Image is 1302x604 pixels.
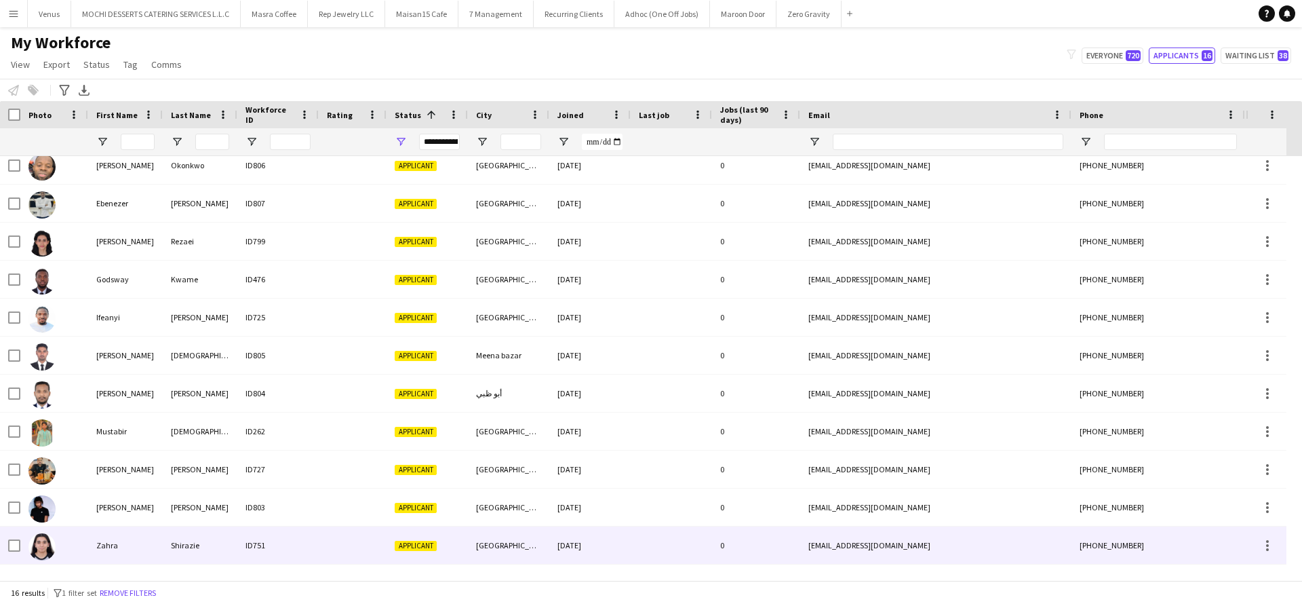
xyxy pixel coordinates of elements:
[1080,110,1103,120] span: Phone
[28,1,71,27] button: Venus
[195,134,229,150] input: Last Name Filter Input
[395,313,437,323] span: Applicant
[163,527,237,564] div: Shirazie
[163,223,237,260] div: Rezaei
[800,413,1071,450] div: [EMAIL_ADDRESS][DOMAIN_NAME]
[237,527,319,564] div: ID751
[395,199,437,209] span: Applicant
[28,267,56,295] img: Godsway Kwame
[549,413,631,450] div: [DATE]
[71,1,241,27] button: MOCHI DESSERTS CATERING SERVICES L.L.C
[395,136,407,148] button: Open Filter Menu
[468,413,549,450] div: [GEOGRAPHIC_DATA]
[28,191,56,219] img: Ebenezer Aidoo
[28,343,56,371] img: Md Shahid Ansari
[1080,136,1092,148] button: Open Filter Menu
[712,527,800,564] div: 0
[1104,134,1237,150] input: Phone Filter Input
[121,134,155,150] input: First Name Filter Input
[1071,261,1245,298] div: [PHONE_NUMBER]
[151,58,182,71] span: Comms
[88,413,163,450] div: Mustabir
[171,136,183,148] button: Open Filter Menu
[28,457,56,485] img: Nishant Singh
[557,110,584,120] span: Joined
[237,413,319,450] div: ID262
[237,299,319,336] div: ID725
[163,375,237,412] div: [PERSON_NAME]
[1126,50,1141,61] span: 720
[163,489,237,526] div: [PERSON_NAME]
[1071,413,1245,450] div: [PHONE_NUMBER]
[395,237,437,247] span: Applicant
[712,413,800,450] div: 0
[1221,48,1291,64] button: Waiting list38
[808,136,821,148] button: Open Filter Menu
[712,375,800,412] div: 0
[88,527,163,564] div: Zahra
[28,495,56,523] img: peter anthony
[800,337,1071,374] div: [EMAIL_ADDRESS][DOMAIN_NAME]
[476,136,488,148] button: Open Filter Menu
[88,223,163,260] div: [PERSON_NAME]
[557,136,570,148] button: Open Filter Menu
[549,261,631,298] div: [DATE]
[395,351,437,361] span: Applicant
[468,489,549,526] div: [GEOGRAPHIC_DATA]
[11,58,30,71] span: View
[11,33,111,53] span: My Workforce
[395,110,421,120] span: Status
[800,299,1071,336] div: [EMAIL_ADDRESS][DOMAIN_NAME]
[270,134,311,150] input: Workforce ID Filter Input
[800,147,1071,184] div: [EMAIL_ADDRESS][DOMAIN_NAME]
[163,337,237,374] div: [DEMOGRAPHIC_DATA]
[395,541,437,551] span: Applicant
[96,136,108,148] button: Open Filter Menu
[1071,527,1245,564] div: [PHONE_NUMBER]
[1071,489,1245,526] div: [PHONE_NUMBER]
[5,56,35,73] a: View
[639,110,669,120] span: Last job
[237,451,319,488] div: ID727
[28,381,56,409] img: Mohammed Mohammed
[712,185,800,222] div: 0
[582,134,623,150] input: Joined Filter Input
[62,588,97,598] span: 1 filter set
[468,299,549,336] div: [GEOGRAPHIC_DATA]
[500,134,541,150] input: City Filter Input
[1071,451,1245,488] div: [PHONE_NUMBER]
[800,185,1071,222] div: [EMAIL_ADDRESS][DOMAIN_NAME]
[549,489,631,526] div: [DATE]
[237,261,319,298] div: ID476
[78,56,115,73] a: Status
[776,1,842,27] button: Zero Gravity
[1071,147,1245,184] div: [PHONE_NUMBER]
[549,527,631,564] div: [DATE]
[395,427,437,437] span: Applicant
[1071,185,1245,222] div: [PHONE_NUMBER]
[28,229,56,257] img: Elsa Rezaei
[76,82,92,98] app-action-btn: Export XLSX
[1071,223,1245,260] div: [PHONE_NUMBER]
[123,58,138,71] span: Tag
[549,299,631,336] div: [DATE]
[395,503,437,513] span: Applicant
[163,185,237,222] div: [PERSON_NAME]
[163,299,237,336] div: [PERSON_NAME]
[720,105,776,125] span: Jobs (last 90 days)
[712,299,800,336] div: 0
[614,1,710,27] button: Adhoc (One Off Jobs)
[146,56,187,73] a: Comms
[549,147,631,184] div: [DATE]
[56,82,73,98] app-action-btn: Advanced filters
[171,110,211,120] span: Last Name
[163,413,237,450] div: [DEMOGRAPHIC_DATA]
[800,261,1071,298] div: [EMAIL_ADDRESS][DOMAIN_NAME]
[88,185,163,222] div: Ebenezer
[385,1,458,27] button: Maisan15 Cafe
[1071,375,1245,412] div: [PHONE_NUMBER]
[1278,50,1288,61] span: 38
[163,451,237,488] div: [PERSON_NAME]
[468,223,549,260] div: [GEOGRAPHIC_DATA]
[800,375,1071,412] div: [EMAIL_ADDRESS][DOMAIN_NAME]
